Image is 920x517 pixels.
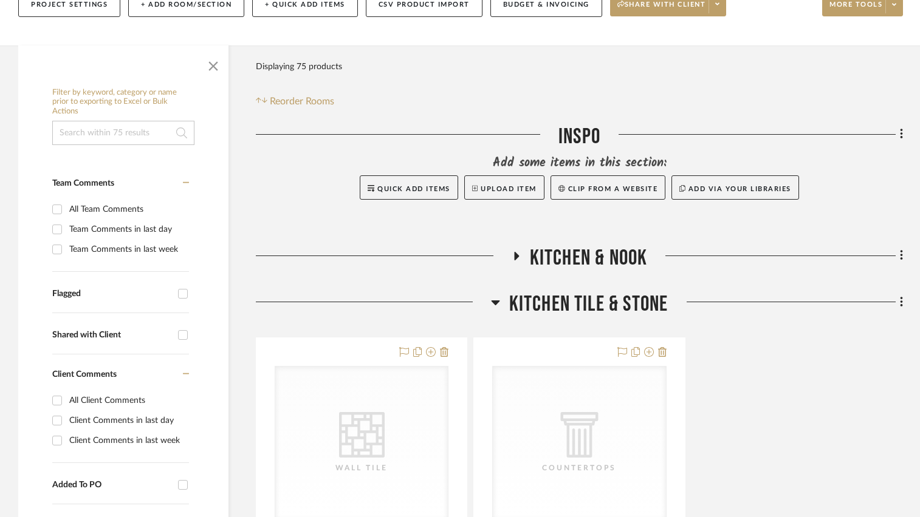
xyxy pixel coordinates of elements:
[69,411,186,430] div: Client Comments in last day
[301,462,422,474] div: Wall Tile
[551,175,665,200] button: Clip from a website
[256,94,334,109] button: Reorder Rooms
[69,391,186,410] div: All Client Comments
[52,289,172,299] div: Flagged
[52,121,194,145] input: Search within 75 results
[671,175,799,200] button: Add via your libraries
[69,220,186,239] div: Team Comments in last day
[360,175,458,200] button: Quick Add Items
[69,431,186,450] div: Client Comments in last week
[52,330,172,340] div: Shared with Client
[270,94,334,109] span: Reorder Rooms
[52,370,117,379] span: Client Comments
[256,155,903,172] div: Add some items in this section:
[52,88,194,117] h6: Filter by keyword, category or name prior to exporting to Excel or Bulk Actions
[52,480,172,490] div: Added To PO
[464,175,544,200] button: Upload Item
[52,179,114,188] span: Team Comments
[201,52,225,76] button: Close
[69,200,186,219] div: All Team Comments
[69,240,186,259] div: Team Comments in last week
[377,186,450,192] span: Quick Add Items
[518,462,640,474] div: Countertops
[509,291,668,317] span: Kitchen Tile & Stone
[530,245,648,271] span: Kitchen & Nook
[256,55,342,79] div: Displaying 75 products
